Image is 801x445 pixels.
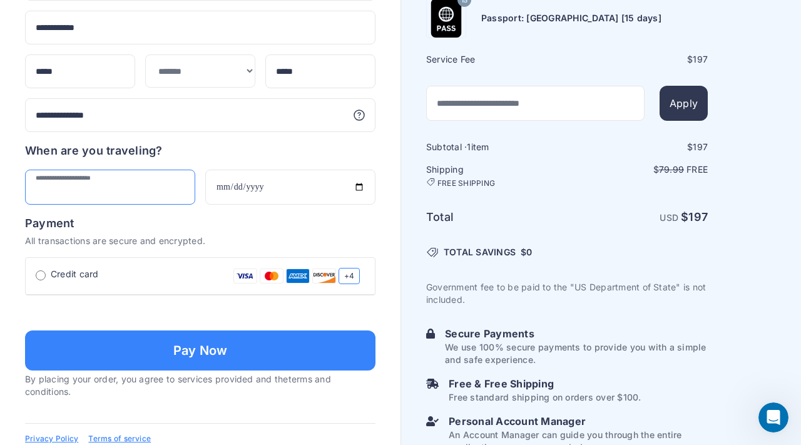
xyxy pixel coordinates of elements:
img: Amex [286,268,310,284]
h6: Personal Account Manager [449,414,708,429]
span: 197 [688,210,708,223]
h6: Service Fee [426,53,566,66]
button: Apply [660,86,708,121]
span: +4 [339,268,360,284]
h6: Total [426,208,566,226]
p: We use 100% secure payments to provide you with a simple and safe experience. [445,341,708,366]
span: 79.99 [659,164,684,175]
p: By placing your order, you agree to services provided and the . [25,373,375,398]
p: All transactions are secure and encrypted. [25,235,375,247]
span: TOTAL SAVINGS [444,246,516,258]
span: Free [686,164,708,175]
h6: Free & Free Shipping [449,376,641,391]
div: $ [568,53,708,66]
a: Privacy Policy [25,434,78,444]
button: Pay Now [25,330,375,371]
span: 1 [467,141,471,152]
img: Mastercard [260,268,283,284]
span: $ [521,246,533,258]
img: Visa Card [233,268,257,284]
strong: $ [681,210,708,223]
a: Terms of service [88,434,151,444]
span: 197 [693,54,708,64]
h6: Passport: [GEOGRAPHIC_DATA] [15 days] [481,12,661,24]
h6: Shipping [426,163,566,188]
p: Government fee to be paid to the "US Department of State" is not included. [426,281,708,306]
span: 197 [693,141,708,152]
div: $ [568,141,708,153]
span: 0 [526,247,532,257]
img: Discover [312,268,336,284]
svg: More information [353,109,365,121]
span: USD [660,212,678,223]
h6: Payment [25,215,375,232]
p: $ [568,163,708,176]
span: FREE SHIPPING [437,178,495,188]
h6: When are you traveling? [25,142,163,160]
h6: Secure Payments [445,326,708,341]
h6: Subtotal · item [426,141,566,153]
span: Credit card [51,268,99,280]
p: Free standard shipping on orders over $100. [449,391,641,404]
